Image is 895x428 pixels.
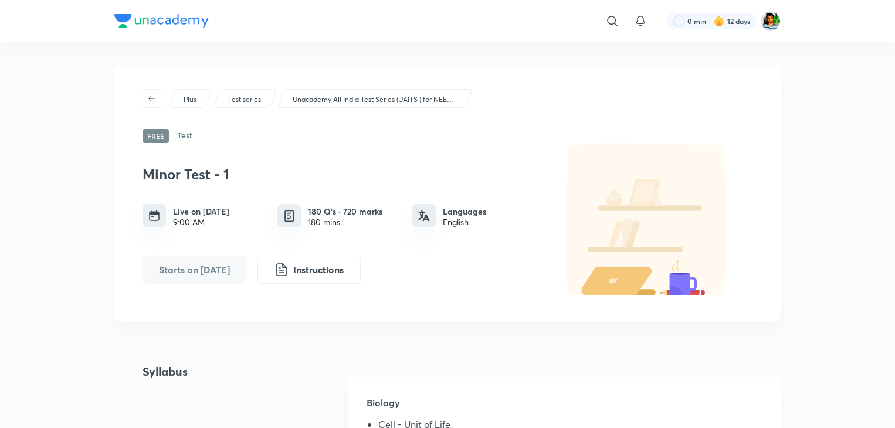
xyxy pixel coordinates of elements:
[443,218,486,227] div: English
[184,94,196,105] p: Plus
[443,205,486,218] h6: Languages
[177,129,192,143] h6: Test
[257,256,361,284] button: Instructions
[173,218,229,227] div: 9:00 AM
[226,94,263,105] a: Test series
[761,11,781,31] img: Mehul Ghosh
[308,205,382,218] h6: 180 Q’s · 720 marks
[148,210,160,222] img: timing
[541,143,752,295] img: default
[143,129,169,143] span: Free
[173,205,229,218] h6: Live on [DATE]
[367,396,762,419] h5: Biology
[228,94,261,105] p: Test series
[182,94,199,105] a: Plus
[713,15,725,27] img: streak
[291,94,459,105] a: Unacademy All India Test Series (UAITS ) for NEET UG - Droppers
[308,218,382,227] div: 180 mins
[293,94,457,105] p: Unacademy All India Test Series (UAITS ) for NEET UG - Droppers
[114,14,209,28] img: Company Logo
[143,166,535,183] h3: Minor Test - 1
[282,209,297,223] img: quiz info
[143,256,246,284] button: Starts on Aug 31
[418,210,430,222] img: languages
[274,263,289,277] img: instruction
